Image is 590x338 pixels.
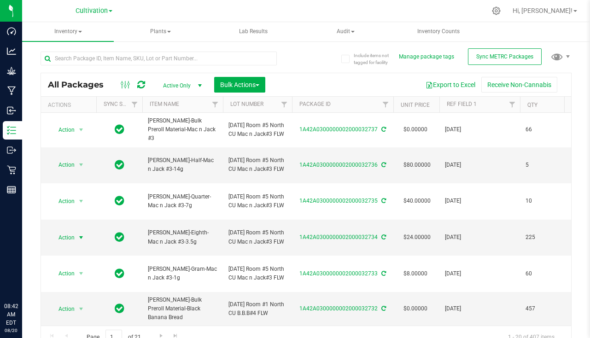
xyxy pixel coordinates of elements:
[399,267,432,280] span: $8.00000
[48,102,93,108] div: Actions
[76,231,87,244] span: select
[50,231,75,244] span: Action
[148,296,217,322] span: [PERSON_NAME]-Bulk Preroll Material-Black Banana Bread
[399,302,432,315] span: $0.00000
[380,305,386,312] span: Sync from Compliance System
[380,198,386,204] span: Sync from Compliance System
[399,231,435,244] span: $24.00000
[9,264,37,292] iframe: Resource center
[392,22,484,41] a: Inventory Counts
[228,265,286,282] span: [DATE] Room #5 North CU Mac n Jack#3 FLW
[380,270,386,277] span: Sync from Compliance System
[115,302,124,315] span: In Sync
[505,97,520,112] a: Filter
[48,80,113,90] span: All Packages
[380,126,386,133] span: Sync from Compliance System
[476,53,533,60] span: Sync METRC Packages
[214,77,265,93] button: Bulk Actions
[445,269,514,278] span: [DATE]
[299,234,378,240] a: 1A42A0300000002000032734
[50,267,75,280] span: Action
[22,22,114,41] a: Inventory
[513,7,572,14] span: Hi, [PERSON_NAME]!
[481,77,557,93] button: Receive Non-Cannabis
[207,22,299,41] a: Lab Results
[7,47,16,56] inline-svg: Analytics
[4,302,18,327] p: 08:42 AM EDT
[526,125,561,134] span: 66
[299,162,378,168] a: 1A42A0300000002000032736
[41,52,277,65] input: Search Package ID, Item Name, SKU, Lot or Part Number...
[50,158,75,171] span: Action
[115,194,124,207] span: In Sync
[300,22,391,41] a: Audit
[228,228,286,246] span: [DATE] Room #5 North CU Mac n Jack#3 FLW
[76,7,108,15] span: Cultivation
[299,270,378,277] a: 1A42A0300000002000032733
[50,195,75,208] span: Action
[148,117,217,143] span: [PERSON_NAME]-Bulk Preroll Material-Mac n Jack #3
[399,123,432,136] span: $0.00000
[526,161,561,169] span: 5
[299,198,378,204] a: 1A42A0300000002000032735
[445,233,514,242] span: [DATE]
[7,165,16,175] inline-svg: Retail
[148,228,217,246] span: [PERSON_NAME]-Eighth-Mac n Jack #3-3.5g
[380,234,386,240] span: Sync from Compliance System
[115,22,206,41] a: Plants
[468,48,542,65] button: Sync METRC Packages
[378,97,393,112] a: Filter
[7,66,16,76] inline-svg: Grow
[420,77,481,93] button: Export to Excel
[76,195,87,208] span: select
[76,267,87,280] span: select
[228,192,286,210] span: [DATE] Room #5 North CU Mac n Jack#3 FLW
[7,185,16,194] inline-svg: Reports
[526,304,561,313] span: 457
[277,97,292,112] a: Filter
[380,162,386,168] span: Sync from Compliance System
[445,161,514,169] span: [DATE]
[401,102,430,108] a: Unit Price
[115,231,124,244] span: In Sync
[76,303,87,315] span: select
[220,81,259,88] span: Bulk Actions
[445,197,514,205] span: [DATE]
[227,28,280,35] span: Lab Results
[208,97,223,112] a: Filter
[526,269,561,278] span: 60
[7,146,16,155] inline-svg: Outbound
[299,101,331,107] a: Package ID
[399,53,454,61] button: Manage package tags
[228,156,286,174] span: [DATE] Room #5 North CU Mac n Jack#3 FLW
[7,27,16,36] inline-svg: Dashboard
[399,194,435,208] span: $40.00000
[148,265,217,282] span: [PERSON_NAME]-Gram-Mac n Jack #3-1g
[230,101,263,107] a: Lot Number
[228,121,286,139] span: [DATE] Room #5 North CU Mac n Jack#3 FLW
[354,52,400,66] span: Include items not tagged for facility
[526,197,561,205] span: 10
[491,6,502,15] div: Manage settings
[115,267,124,280] span: In Sync
[4,327,18,334] p: 08/20
[115,158,124,171] span: In Sync
[228,300,286,318] span: [DATE] Room #1 North CU B.B.B#4 FLW
[148,192,217,210] span: [PERSON_NAME]-Quarter-Mac n Jack #3-7g
[445,125,514,134] span: [DATE]
[127,97,142,112] a: Filter
[527,102,537,108] a: Qty
[50,123,75,136] span: Action
[148,156,217,174] span: [PERSON_NAME]-Half-Mac n Jack #3-14g
[447,101,477,107] a: Ref Field 1
[300,23,391,41] span: Audit
[76,123,87,136] span: select
[405,28,472,35] span: Inventory Counts
[7,106,16,115] inline-svg: Inbound
[104,101,139,107] a: Sync Status
[115,123,124,136] span: In Sync
[7,126,16,135] inline-svg: Inventory
[399,158,435,172] span: $80.00000
[299,126,378,133] a: 1A42A0300000002000032737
